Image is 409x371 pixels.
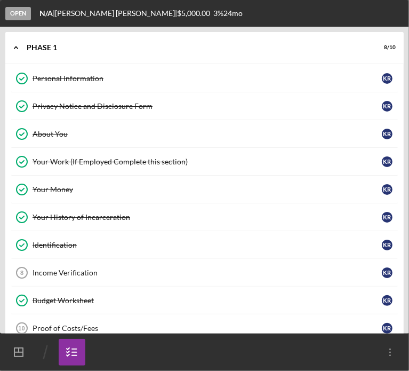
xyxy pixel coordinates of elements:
a: Your MoneyKR [11,176,398,203]
div: $5,000.00 [177,9,213,18]
div: 8 / 10 [376,44,396,51]
tspan: 8 [20,270,23,276]
a: Privacy Notice and Disclosure FormKR [11,92,398,120]
div: | [39,9,55,18]
a: Budget WorksheetKR [11,287,398,314]
div: K R [382,73,392,84]
div: 3 % [213,9,223,18]
div: Open [5,7,31,20]
div: Your Money [33,185,382,194]
a: Personal InformationKR [11,65,398,92]
a: 10Proof of Costs/FeesKR [11,314,398,342]
div: K R [382,101,392,112]
div: K R [382,240,392,250]
div: Your Work (If Employed Complete this section) [33,157,382,166]
div: K R [382,212,392,223]
div: Privacy Notice and Disclosure Form [33,102,382,110]
div: Income Verification [33,269,382,277]
a: IdentificationKR [11,231,398,259]
div: K R [382,323,392,334]
div: K R [382,156,392,167]
div: K R [382,295,392,306]
div: K R [382,129,392,139]
b: N/A [39,9,53,18]
div: [PERSON_NAME] [PERSON_NAME] | [55,9,177,18]
a: Your History of IncarcerationKR [11,203,398,231]
div: K R [382,267,392,278]
a: 8Income VerificationKR [11,259,398,287]
div: K R [382,184,392,195]
a: Your Work (If Employed Complete this section)KR [11,148,398,176]
tspan: 10 [18,325,25,331]
div: About You [33,130,382,138]
div: Identification [33,241,382,249]
div: Proof of Costs/Fees [33,324,382,333]
div: Budget Worksheet [33,296,382,305]
div: 24 mo [223,9,243,18]
div: Personal Information [33,74,382,83]
div: Phase 1 [27,44,369,51]
div: Your History of Incarceration [33,213,382,222]
a: About YouKR [11,120,398,148]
